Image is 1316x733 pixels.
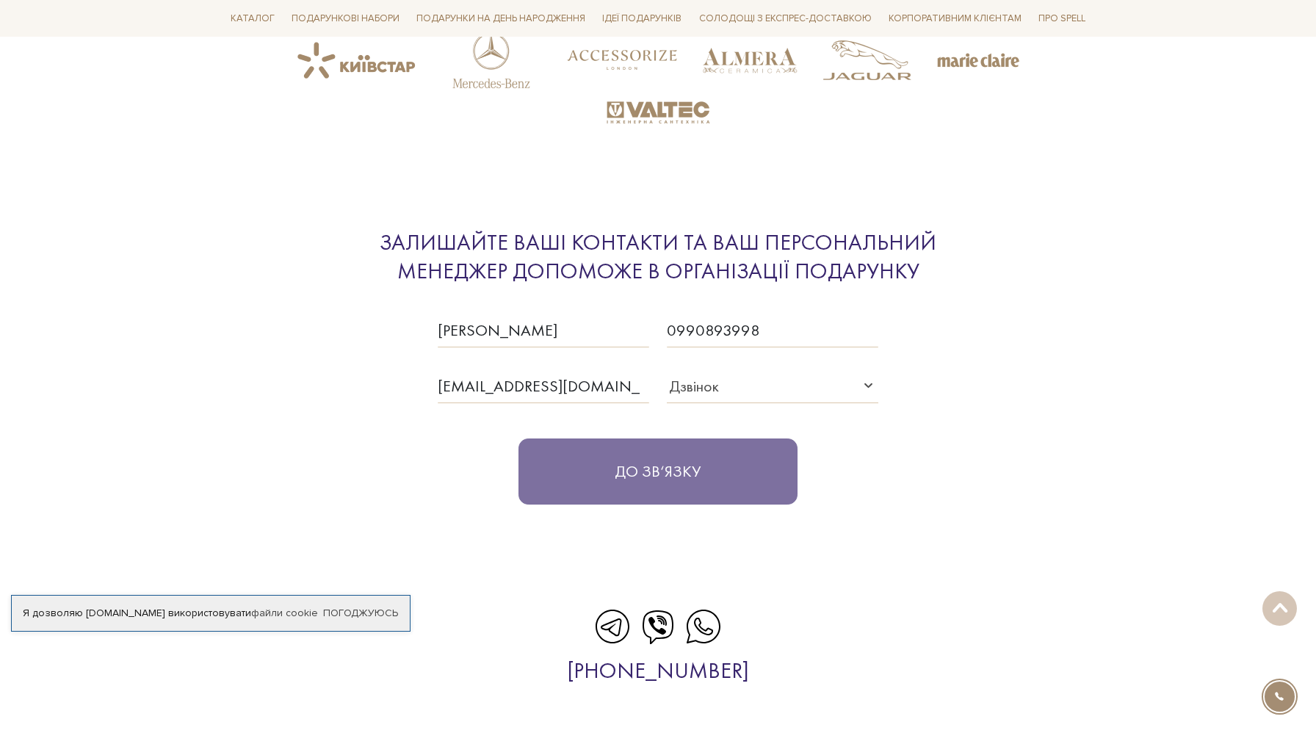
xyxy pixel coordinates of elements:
[568,657,749,685] a: [PHONE_NUMBER]
[438,369,649,403] input: Email
[438,314,649,347] input: Ім’я
[1033,7,1091,30] a: Про Spell
[251,607,318,619] a: файли cookie
[693,6,878,31] a: Солодощі з експрес-доставкою
[286,7,405,30] a: Подарункові набори
[12,607,410,620] div: Я дозволяю [DOMAIN_NAME] використовувати
[225,7,281,30] a: Каталог
[411,7,591,30] a: Подарунки на День народження
[667,314,878,347] input: Телефон
[323,607,398,620] a: Погоджуюсь
[883,7,1027,30] a: Корпоративним клієнтам
[320,228,996,286] div: Залишайте ваші контакти та ваш персональний менеджер допоможе в організації подарунку
[669,374,719,398] div: Дзвінок
[596,7,687,30] a: Ідеї подарунків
